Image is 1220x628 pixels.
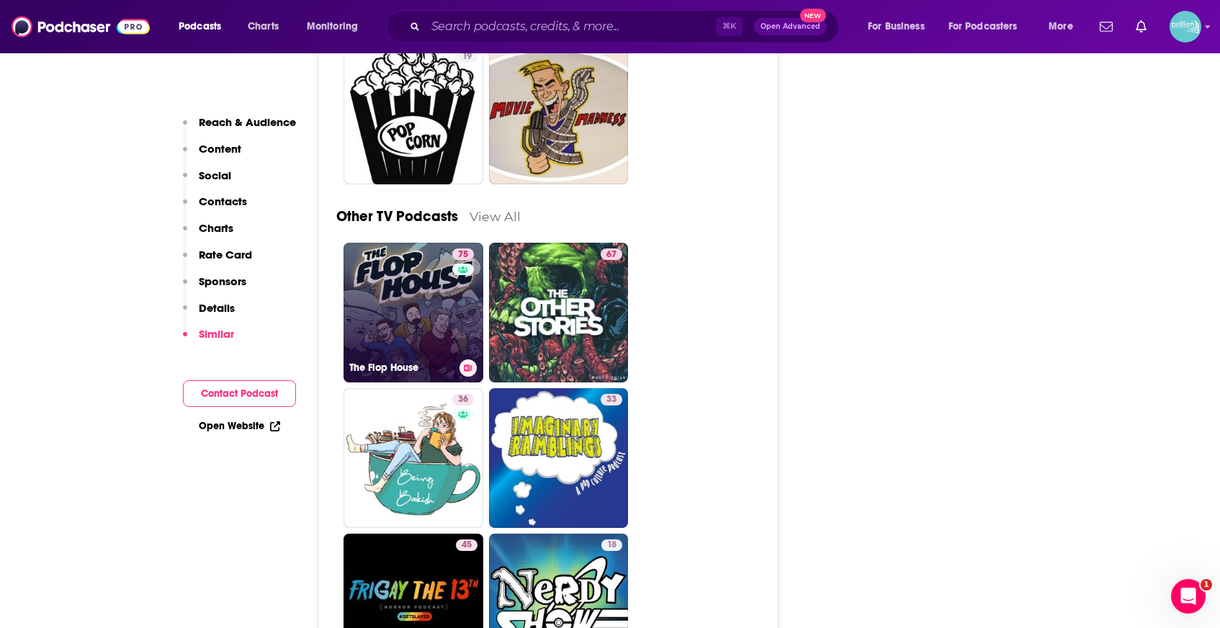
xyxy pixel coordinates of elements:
span: 1 [1201,579,1212,591]
button: open menu [858,15,943,38]
p: Similar [199,327,234,341]
a: Show notifications dropdown [1130,14,1152,39]
span: Monitoring [307,17,358,37]
a: View All [470,209,521,224]
span: For Business [868,17,925,37]
input: Search podcasts, credits, & more... [426,15,716,38]
a: Other TV Podcasts [336,207,458,225]
span: Charts [248,17,279,37]
button: Content [183,142,241,169]
p: Contacts [199,194,247,208]
span: ⌘ K [716,17,743,36]
span: 18 [607,538,616,552]
span: Open Advanced [761,23,820,30]
a: 19 [344,45,483,185]
a: 33 [601,394,622,405]
a: 67 [489,243,629,382]
span: 75 [458,248,468,262]
span: 36 [458,392,468,407]
button: Sponsors [183,274,246,301]
p: Sponsors [199,274,246,288]
h3: The Flop House [349,362,454,374]
a: Open Website [199,420,280,432]
button: Open AdvancedNew [754,18,827,35]
a: 67 [601,248,622,260]
a: 75 [452,248,474,260]
a: 18 [601,539,622,551]
span: New [800,9,826,22]
button: open menu [939,15,1039,38]
p: Reach & Audience [199,115,296,129]
span: 33 [606,392,616,407]
button: Show profile menu [1170,11,1201,42]
span: Logged in as JessicaPellien [1170,11,1201,42]
a: 75The Flop House [344,243,483,382]
button: Reach & Audience [183,115,296,142]
button: open menu [297,15,377,38]
a: 36 [452,394,474,405]
button: Rate Card [183,248,252,274]
button: Social [183,169,231,195]
p: Details [199,301,235,315]
button: Charts [183,221,233,248]
span: For Podcasters [948,17,1018,37]
p: Charts [199,221,233,235]
button: Details [183,301,235,328]
div: Search podcasts, credits, & more... [400,10,853,43]
a: 45 [456,539,477,551]
iframe: Intercom live chat [1171,579,1206,614]
span: 19 [462,50,472,64]
p: Social [199,169,231,182]
img: Podchaser - Follow, Share and Rate Podcasts [12,13,150,40]
a: 33 [489,388,629,528]
a: Charts [238,15,287,38]
button: Similar [183,327,234,354]
a: Show notifications dropdown [1094,14,1118,39]
p: Content [199,142,241,156]
button: open menu [169,15,240,38]
span: 45 [462,538,472,552]
p: Rate Card [199,248,252,261]
button: Contacts [183,194,247,221]
button: Contact Podcast [183,380,296,407]
a: 36 [344,388,483,528]
button: open menu [1039,15,1091,38]
a: 19 [457,51,477,63]
img: User Profile [1170,11,1201,42]
span: Podcasts [179,17,221,37]
span: 67 [606,248,616,262]
span: More [1049,17,1073,37]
